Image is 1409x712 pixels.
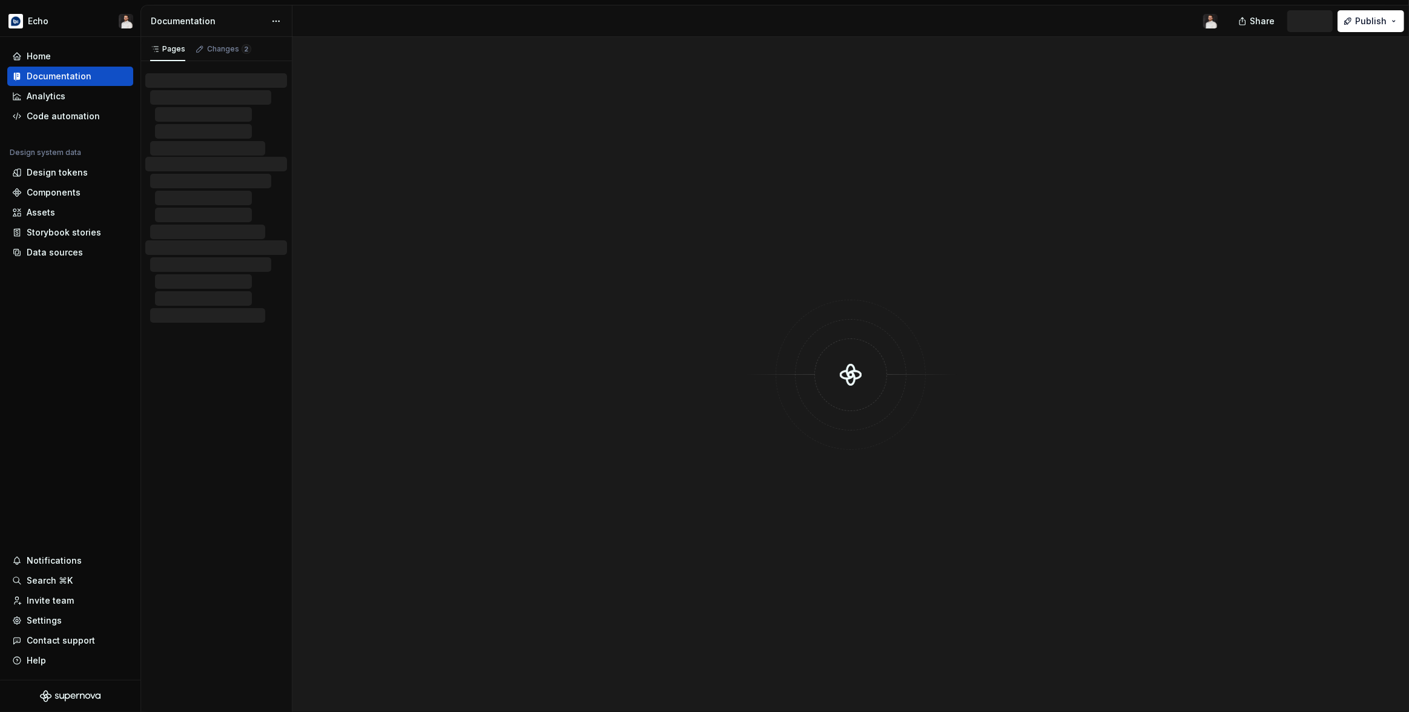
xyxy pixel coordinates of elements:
a: Analytics [7,87,133,106]
img: d177ba8e-e3fd-4a4c-acd4-2f63079db987.png [8,14,23,28]
div: Documentation [27,70,91,82]
div: Data sources [27,246,83,259]
div: Design system data [10,148,81,157]
span: 2 [242,44,251,54]
a: Design tokens [7,163,133,182]
img: Ben Alexander [1203,14,1218,28]
img: Ben Alexander [119,14,133,28]
a: Data sources [7,243,133,262]
button: Notifications [7,551,133,570]
div: Invite team [27,595,74,607]
div: Settings [27,615,62,627]
a: Settings [7,611,133,630]
div: Code automation [27,110,100,122]
div: Search ⌘K [27,575,73,587]
button: Share [1232,10,1282,32]
div: Changes [207,44,251,54]
a: Code automation [7,107,133,126]
a: Assets [7,203,133,222]
a: Invite team [7,591,133,610]
svg: Supernova Logo [40,690,101,702]
div: Documentation [151,15,265,27]
div: Assets [27,206,55,219]
button: Contact support [7,631,133,650]
div: Notifications [27,555,82,567]
a: Documentation [7,67,133,86]
button: Search ⌘K [7,571,133,590]
div: Components [27,186,81,199]
div: Contact support [27,635,95,647]
div: Help [27,654,46,667]
div: Home [27,50,51,62]
div: Echo [28,15,48,27]
button: Help [7,651,133,670]
div: Pages [150,44,185,54]
span: Publish [1355,15,1387,27]
button: EchoBen Alexander [2,8,138,34]
a: Components [7,183,133,202]
span: Share [1250,15,1275,27]
div: Storybook stories [27,226,101,239]
div: Design tokens [27,166,88,179]
a: Home [7,47,133,66]
button: Publish [1338,10,1404,32]
a: Storybook stories [7,223,133,242]
div: Analytics [27,90,65,102]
